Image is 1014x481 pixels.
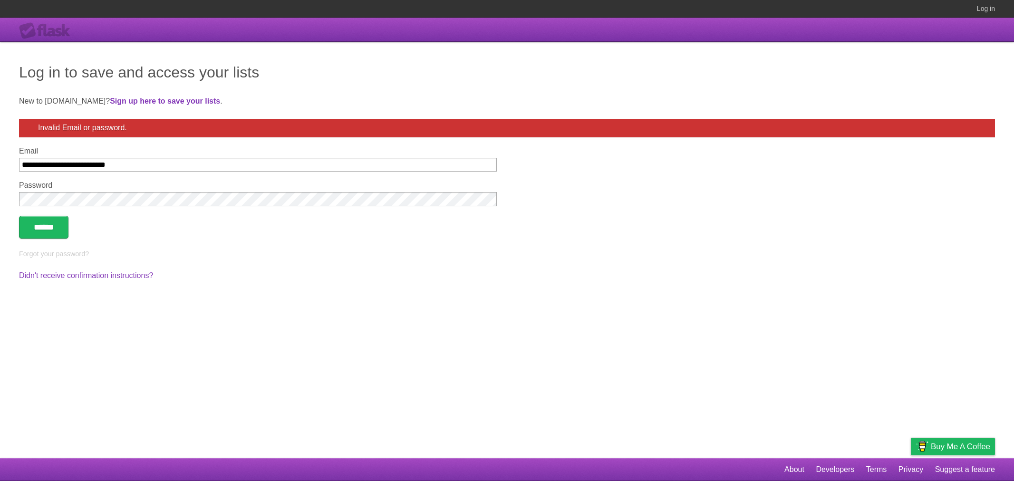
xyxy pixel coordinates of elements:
a: Forgot your password? [19,250,89,258]
h1: Log in to save and access your lists [19,61,995,84]
img: Buy me a coffee [916,438,928,454]
a: Didn't receive confirmation instructions? [19,271,153,279]
label: Password [19,181,497,190]
a: Suggest a feature [935,461,995,479]
a: Sign up here to save your lists [110,97,220,105]
label: Email [19,147,497,155]
a: About [784,461,804,479]
a: Privacy [898,461,923,479]
span: Buy me a coffee [931,438,990,455]
div: Invalid Email or password. [19,119,995,137]
a: Terms [866,461,887,479]
div: Flask [19,22,76,39]
p: New to [DOMAIN_NAME]? . [19,96,995,107]
a: Buy me a coffee [911,438,995,455]
a: Developers [816,461,854,479]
